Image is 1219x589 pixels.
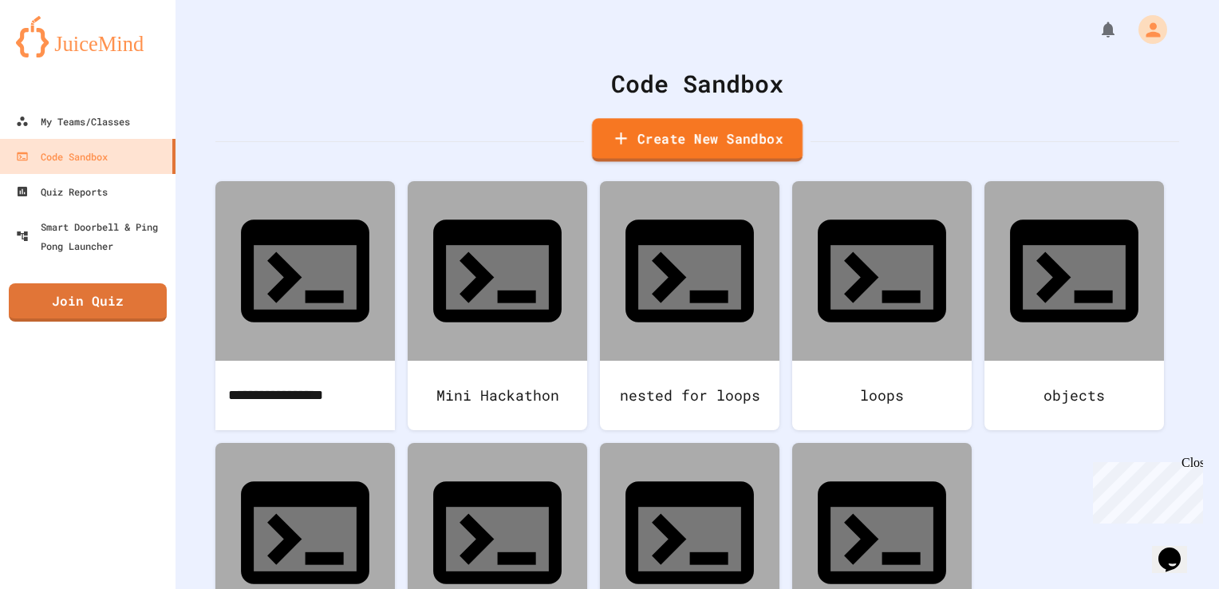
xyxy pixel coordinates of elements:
a: nested for loops [600,181,779,430]
div: Smart Doorbell & Ping Pong Launcher [16,217,169,255]
div: My Teams/Classes [16,112,130,131]
iframe: chat widget [1087,456,1203,524]
div: Code Sandbox [16,147,108,166]
div: nested for loops [600,361,779,430]
div: Quiz Reports [16,182,108,201]
div: Code Sandbox [215,65,1179,101]
img: logo-orange.svg [16,16,160,57]
div: loops [792,361,972,430]
iframe: chat widget [1152,525,1203,573]
a: loops [792,181,972,430]
a: Mini Hackathon [408,181,587,430]
div: Chat with us now!Close [6,6,110,101]
a: Join Quiz [9,283,167,322]
div: My Notifications [1069,16,1122,43]
a: Create New Sandbox [592,118,803,162]
a: objects [984,181,1164,430]
div: objects [984,361,1164,430]
div: My Account [1122,11,1171,48]
div: Mini Hackathon [408,361,587,430]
